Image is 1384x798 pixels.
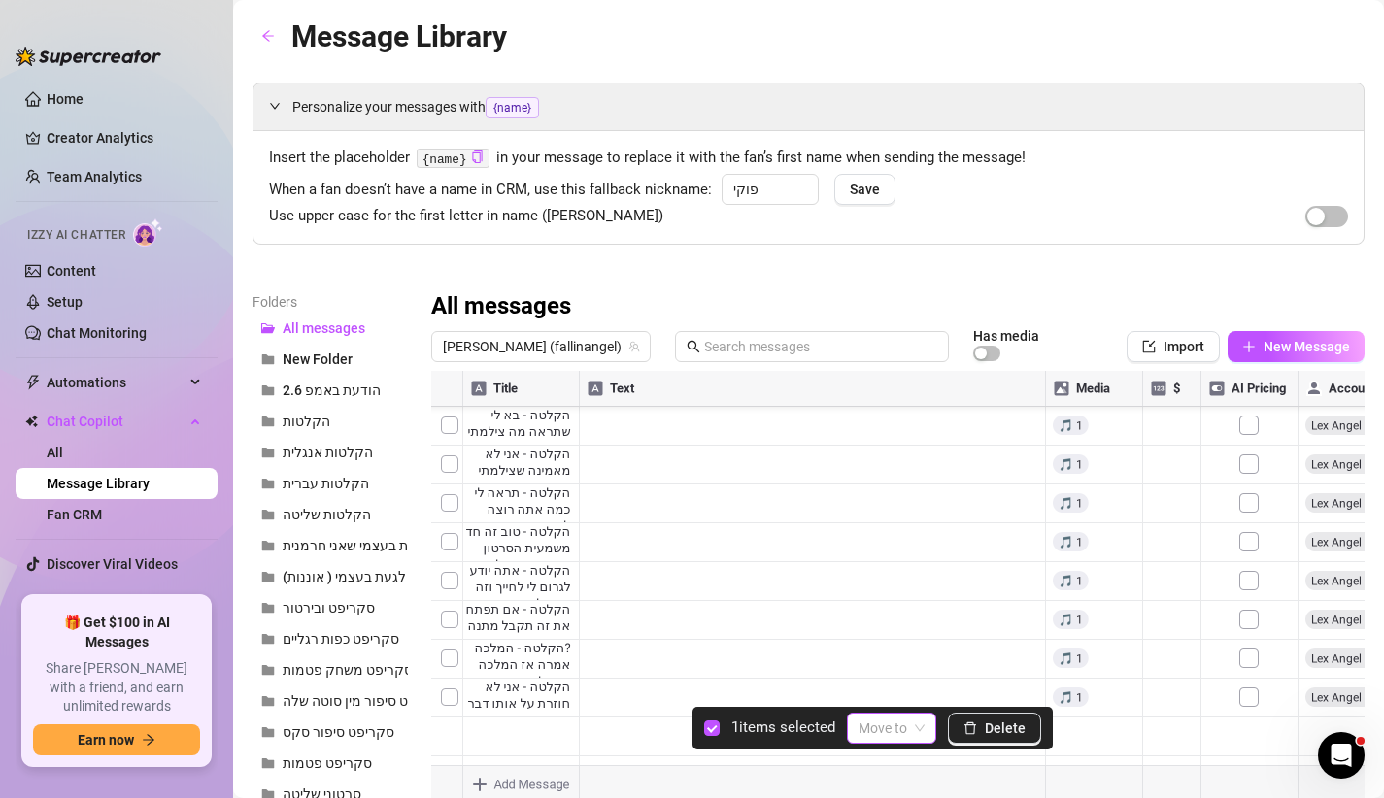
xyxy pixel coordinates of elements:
span: delete [963,721,977,735]
span: Delete [985,720,1026,736]
span: סקריפט סיפור סקס [283,724,394,740]
input: Search messages [704,336,937,357]
span: folder [261,508,275,521]
img: Chat Copilot [25,415,38,428]
span: הודעת באמפ 2.6 [283,382,381,398]
span: folder [261,539,275,552]
button: Delete [948,713,1041,744]
a: Message Library [47,476,150,491]
span: סקריפט איך אני אוהבת לגעת בעצמי ( אוננות) [283,569,539,584]
span: סקריפט כפות רגליים [283,631,399,647]
button: Save [834,174,895,205]
a: Chat Monitoring [47,325,147,341]
button: סקריפט - סרטון מלא איך אני נוגעת בעצמי שאני חרמנית [253,530,408,561]
span: folder [261,415,275,428]
span: New Folder [283,351,353,367]
span: folder [261,601,275,615]
span: expanded [269,100,281,112]
img: logo-BBDzfeDw.svg [16,47,161,66]
span: הקלטות שליטה [283,507,371,522]
a: Team Analytics [47,169,142,184]
img: AI Chatter [133,218,163,247]
span: Chat Copilot [47,406,185,437]
span: folder [261,694,275,708]
button: סקריפט כפות רגליים [253,623,408,654]
span: thunderbolt [25,375,41,390]
button: הקלטות אנגלית [253,437,408,468]
span: סקריפט סיפור מין סוטה שלה [283,693,446,709]
span: סקריפט ובירטור [283,600,375,615]
button: Import [1127,331,1220,362]
span: Earn now [78,732,134,748]
article: Has media [973,330,1039,342]
button: סקריפט פטמות [253,748,408,779]
span: סקריפט פטמות [283,755,372,771]
button: הקלטות שליטה [253,499,408,530]
span: הקלטות עברית [283,476,369,491]
a: Home [47,91,84,107]
article: Message Library [291,14,507,59]
span: folder [261,352,275,366]
span: Use upper case for the first letter in name ([PERSON_NAME]) [269,205,663,228]
span: Import [1164,339,1204,354]
span: Insert the placeholder in your message to replace it with the fan’s first name when sending the m... [269,147,1348,170]
span: arrow-left [261,29,275,43]
a: All [47,445,63,460]
span: folder [261,446,275,459]
span: סקריפט משחק פטמות [283,662,413,678]
button: סקריפט סיפור מין סוטה שלה [253,685,408,716]
button: All messages [253,313,408,344]
span: folder [261,632,275,646]
span: When a fan doesn’t have a name in CRM, use this fallback nickname: [269,179,712,202]
button: New Message [1228,331,1365,362]
span: Personalize your messages with [292,96,1348,118]
span: import [1142,340,1156,353]
button: הודעת באמפ 2.6 [253,375,408,406]
span: folder [261,725,275,739]
span: New Message [1264,339,1350,354]
span: folder [261,570,275,583]
iframe: Intercom live chat [1318,732,1365,779]
div: Personalize your messages with{name} [253,83,1364,130]
a: Discover Viral Videos [47,556,178,572]
button: סקריפט משחק פטמות [253,654,408,685]
article: 1 items selected [731,716,835,740]
a: Content [47,263,96,279]
span: {name} [486,97,539,118]
span: folder [261,663,275,677]
span: Lex Angel (fallinangel) [443,332,639,361]
span: folder-open [261,321,275,335]
code: {name} [417,149,489,169]
button: Earn nowarrow-right [33,724,200,755]
a: Creator Analytics [47,122,202,153]
span: Save [850,182,880,197]
button: הקלטות [253,406,408,437]
span: Share [PERSON_NAME] with a friend, and earn unlimited rewards [33,659,200,716]
span: search [687,340,700,353]
a: Setup [47,294,83,310]
span: Automations [47,367,185,398]
span: team [628,341,640,352]
span: arrow-right [142,733,155,747]
span: plus [1242,340,1256,353]
button: New Folder [253,344,408,375]
button: סקריפט סיפור סקס [253,716,408,748]
span: הקלטות אנגלית [283,445,373,460]
article: Folders [253,291,408,313]
button: סקריפט איך אני אוהבת לגעת בעצמי ( אוננות) [253,561,408,592]
span: Izzy AI Chatter [27,226,125,245]
span: copy [471,150,484,163]
a: Fan CRM [47,507,102,522]
span: 🎁 Get $100 in AI Messages [33,614,200,651]
span: All messages [283,320,365,336]
h3: All messages [431,291,571,322]
span: folder [261,477,275,490]
span: סקריפט - סרטון מלא איך אני נוגעת בעצמי שאני חרמנית [283,538,597,553]
span: folder [261,756,275,770]
span: הקלטות [283,414,330,429]
button: Click to Copy [471,150,484,165]
button: סקריפט ובירטור [253,592,408,623]
button: הקלטות עברית [253,468,408,499]
span: folder [261,383,275,397]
